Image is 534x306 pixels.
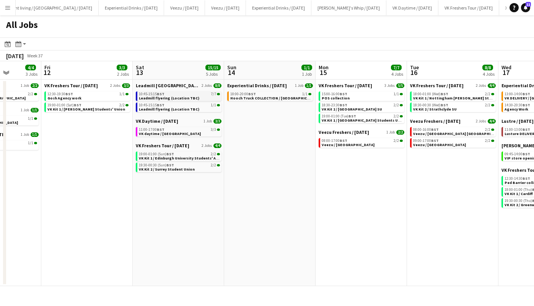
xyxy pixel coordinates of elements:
span: BST [166,151,174,156]
span: 2/2 [491,129,494,131]
span: BST [74,103,81,107]
span: BST [157,91,164,96]
span: 13:00-14:00 [505,92,530,96]
span: 1/1 [301,65,312,70]
span: 7/7 [391,65,402,70]
span: 18:30-00:30 (Wed) [413,103,448,107]
a: 18:30-00:30 (Wed)BST2/2VK Kit 2 / Strathclyde SU [413,103,494,111]
span: 2/2 [34,93,37,95]
button: Veezu / [DATE] [164,0,205,15]
span: 2/2 [491,140,494,142]
span: 2/2 [485,103,490,107]
span: VK Kit 1 / University of East Anglia Students Union [322,118,406,123]
a: 18:00-20:00BST1/1Hooch Truck COLLECTION / [GEOGRAPHIC_DATA] [230,91,311,100]
span: 2/2 [400,140,403,142]
span: BST [431,138,439,143]
span: VK Daytime / Sept 2025 [136,118,178,124]
a: 09:00-17:00BST2/2Veezu / [GEOGRAPHIC_DATA] [413,138,494,147]
span: 12:30-19:30 [47,92,73,96]
span: 08:00-17:00 [322,139,347,143]
a: 19:00-01:00 (Sat)BST2/2VK Kit 1 / [PERSON_NAME] Students' Union [47,103,129,111]
span: 2 Jobs [110,83,120,88]
span: 18:00-20:00 [230,92,256,96]
span: 09:45-14:00 [505,152,530,156]
span: Mon [319,64,329,71]
span: 1/1 [28,141,33,145]
span: BST [340,138,347,143]
a: 19:00-01:00 (Tue)BST2/2VK Kit 1 / [GEOGRAPHIC_DATA] Students Union [322,114,403,122]
span: 15:00-16:00 [322,92,347,96]
span: 2 Jobs [202,143,212,148]
span: BST [348,114,356,119]
a: VK Freshers Tour / [DATE]2 Jobs4/4 [136,143,221,148]
span: BST [166,163,174,168]
span: 2/2 [400,104,403,106]
span: 15/15 [205,65,221,70]
div: VK Freshers Tour / [DATE]2 Jobs4/419:00-01:00 (Sun)BST2/2VK Kit 1 / Edinburgh University Students... [136,143,221,174]
div: VK Freshers Tour / [DATE]3 Jobs5/515:00-16:00BST1/1POS collection18:30-23:30BST2/2VK Kit 2 / [GEO... [319,83,404,129]
span: 1 Job [295,83,303,88]
span: 14 [226,68,236,77]
span: Experiential Drinks / Sept 2025 [227,83,287,88]
span: 18:00-01:00 (Wed) [413,92,448,96]
span: BST [65,91,73,96]
span: 08:00-16:00 [413,128,439,132]
span: 7/7 [211,92,216,96]
span: 1/1 [394,92,399,96]
span: 4/4 [213,143,221,148]
span: Veezu / University of Hull [413,142,466,147]
span: 16 [409,68,419,77]
button: VK Freshers Tour / [DATE] [438,0,499,15]
span: VK Kit 1 / Nottingham Trent Students' Union [47,107,125,112]
a: 08:00-17:00BST2/2Veezu / [GEOGRAPHIC_DATA] [322,138,403,147]
span: 09:00-17:00 [413,139,439,143]
div: 5 Jobs [206,71,220,77]
span: Leadmill Sheffield / Sept 25 [136,83,200,88]
div: 1 Job [302,71,312,77]
span: 2/2 [394,139,399,143]
span: Hooch Truck COLLECTION / Doncaster [230,96,319,101]
span: BST [523,103,530,107]
span: 3/3 [213,119,221,124]
span: 17 [500,68,511,77]
a: VK Freshers Tour / [DATE]3 Jobs5/5 [319,83,404,88]
span: 1/1 [31,132,39,137]
span: 19:00-01:00 (Sun) [139,152,174,156]
span: 8/8 [482,65,493,70]
span: VK Kit 1 / Edinburgh University Students' Association [139,156,236,161]
span: 2/2 [211,152,216,156]
span: Agency Work [505,107,528,112]
span: 2/2 [485,139,490,143]
span: Veezu Freshers / Sept 2025 [410,118,461,124]
span: 7/7 [217,93,220,95]
span: 2/2 [28,92,33,96]
span: 18:30-23:30 [322,103,347,107]
span: 1/1 [305,83,313,88]
a: Leadmill [GEOGRAPHIC_DATA] / [DATE]2 Jobs8/8 [136,83,221,88]
span: Fri [44,64,50,71]
span: VK Kit 2 / Strathclyde SU [413,107,457,112]
a: 18:30-23:30BST2/2VK Kit 2 / [GEOGRAPHIC_DATA] SU [322,103,403,111]
span: 2/2 [31,83,39,88]
span: BST [431,127,439,132]
span: BST [523,151,530,156]
span: VK Kit 1 / Nottingham Trent Clifton Students' Union [413,96,515,101]
span: 1/1 [302,92,308,96]
a: 15:00-16:00BST1/1POS collection [322,91,403,100]
span: 2/2 [119,103,125,107]
span: 4/4 [488,119,496,124]
span: 1/1 [31,108,39,112]
a: VK Freshers Tour / [DATE]2 Jobs4/4 [410,83,496,88]
span: 1/1 [125,93,129,95]
span: 2 Jobs [476,83,486,88]
a: 18:00-01:00 (Wed)BST2/2VK Kit 1 / Nottingham [PERSON_NAME] Students' Union [413,91,494,100]
a: Veezu Freshers / [DATE]2 Jobs4/4 [410,118,496,124]
span: 1/1 [211,103,216,107]
span: Gosh Agency work [47,96,81,101]
button: Experiential Drinks / [DATE] [246,0,311,15]
span: VK Kit 2 / Glasgow SU [322,107,382,112]
span: 11:00-13:00 [505,128,530,132]
span: 1/1 [28,117,33,120]
span: 13 [135,68,144,77]
span: 8/8 [213,83,221,88]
